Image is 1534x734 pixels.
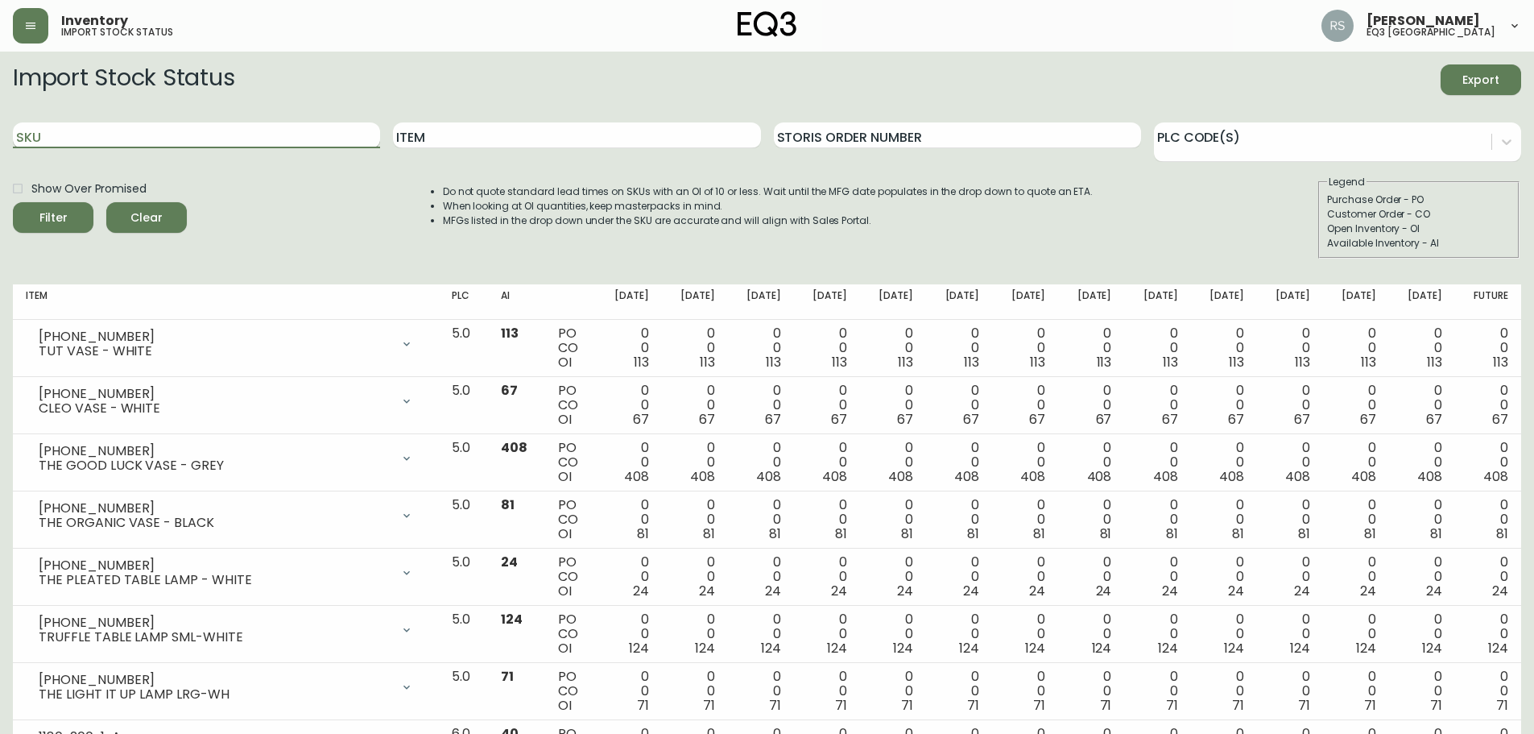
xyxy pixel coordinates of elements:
[835,525,847,543] span: 81
[1005,555,1045,599] div: 0 0
[1336,498,1376,541] div: 0 0
[558,410,572,429] span: OI
[1468,670,1508,713] div: 0 0
[1483,467,1508,486] span: 408
[1058,284,1124,320] th: [DATE]
[609,326,649,370] div: 0 0
[1294,410,1310,429] span: 67
[1426,582,1442,600] span: 24
[675,555,715,599] div: 0 0
[967,696,979,715] span: 71
[992,284,1058,320] th: [DATE]
[1492,582,1508,600] span: 24
[26,670,426,705] div: [PHONE_NUMBER]THE LIGHT IT UP LAMP LRG-WH
[1029,410,1045,429] span: 67
[703,525,715,543] span: 81
[964,353,979,371] span: 113
[633,582,649,600] span: 24
[26,555,426,591] div: [PHONE_NUMBER]THE PLEATED TABLE LAMP - WHITE
[1285,467,1310,486] span: 408
[1203,326,1243,370] div: 0 0
[26,498,426,533] div: [PHONE_NUMBER]THE ORGANIC VASE - BLACK
[501,553,518,571] span: 24
[1071,384,1111,427] div: 0 0
[1356,639,1376,657] span: 124
[39,558,391,573] div: [PHONE_NUMBER]
[1020,467,1045,486] span: 408
[794,284,860,320] th: [DATE]
[1336,441,1376,484] div: 0 0
[1203,441,1243,484] div: 0 0
[1096,582,1112,600] span: 24
[558,326,582,370] div: PO CO
[13,202,93,233] button: Filter
[439,491,488,549] td: 5.0
[1162,582,1178,600] span: 24
[963,410,979,429] span: 67
[1468,498,1508,541] div: 0 0
[1430,696,1442,715] span: 71
[119,208,174,228] span: Clear
[13,64,234,95] h2: Import Stock Status
[39,516,391,530] div: THE ORGANIC VASE - BLACK
[39,687,391,702] div: THE LIGHT IT UP LAMP LRG-WH
[939,441,979,484] div: 0 0
[954,467,979,486] span: 408
[832,353,847,371] span: 113
[1203,555,1243,599] div: 0 0
[959,639,979,657] span: 124
[609,555,649,599] div: 0 0
[1270,612,1310,656] div: 0 0
[1096,410,1112,429] span: 67
[1336,326,1376,370] div: 0 0
[873,612,913,656] div: 0 0
[1224,639,1244,657] span: 124
[1364,696,1376,715] span: 71
[741,670,781,713] div: 0 0
[558,384,582,427] div: PO CO
[1228,582,1244,600] span: 24
[1367,15,1480,27] span: [PERSON_NAME]
[1298,525,1310,543] span: 81
[501,324,519,342] span: 113
[1402,498,1442,541] div: 0 0
[1190,284,1256,320] th: [DATE]
[1137,670,1177,713] div: 0 0
[1323,284,1389,320] th: [DATE]
[1033,525,1045,543] span: 81
[699,410,715,429] span: 67
[1336,670,1376,713] div: 0 0
[939,326,979,370] div: 0 0
[39,344,391,359] div: TUT VASE - WHITE
[1488,639,1508,657] span: 124
[756,467,781,486] span: 408
[26,612,426,648] div: [PHONE_NUMBER]TRUFFLE TABLE LAMP SML-WHITE
[558,670,582,713] div: PO CO
[1430,525,1442,543] span: 81
[926,284,992,320] th: [DATE]
[700,353,715,371] span: 113
[558,498,582,541] div: PO CO
[873,384,913,427] div: 0 0
[609,384,649,427] div: 0 0
[1100,696,1112,715] span: 71
[1030,353,1045,371] span: 113
[963,582,979,600] span: 24
[1071,555,1111,599] div: 0 0
[26,384,426,419] div: [PHONE_NUMBER]CLEO VASE - WHITE
[39,387,391,401] div: [PHONE_NUMBER]
[558,696,572,715] span: OI
[501,610,523,628] span: 124
[1005,498,1045,541] div: 0 0
[1336,555,1376,599] div: 0 0
[939,498,979,541] div: 0 0
[558,582,572,600] span: OI
[61,15,128,27] span: Inventory
[1402,555,1442,599] div: 0 0
[1426,410,1442,429] span: 67
[439,434,488,491] td: 5.0
[835,696,847,715] span: 71
[629,639,649,657] span: 124
[769,696,781,715] span: 71
[558,555,582,599] div: PO CO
